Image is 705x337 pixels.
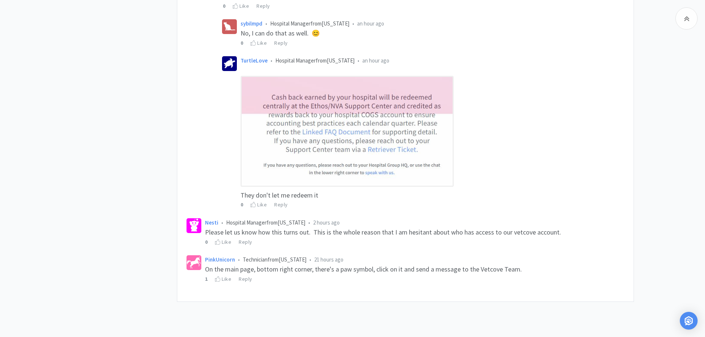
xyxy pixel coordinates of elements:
span: • [357,57,359,64]
div: Like [251,39,267,47]
span: 2 hours ago [313,219,340,226]
div: Like [233,2,249,10]
a: sybilmpd [241,20,262,27]
div: Reply [256,2,270,10]
a: Nesti [205,219,218,226]
strong: 0 [205,239,208,245]
div: Reply [274,200,288,209]
a: TurtleLove [241,57,268,64]
span: • [265,20,267,27]
div: Like [215,238,231,246]
strong: 0 [241,40,244,46]
span: • [308,219,310,226]
span: • [271,57,272,64]
div: Like [251,200,267,209]
div: Hospital Manager from [US_STATE] [241,56,624,65]
div: Reply [274,39,288,47]
span: • [309,256,311,263]
span: • [238,256,240,263]
strong: 1 [205,276,208,282]
a: PinkUnicorn [205,256,235,263]
span: • [221,219,223,226]
span: On the main page, bottom right corner, there's a paw symbol, click on it and send a message to th... [205,265,522,273]
div: Hospital Manager from [US_STATE] [205,218,624,227]
span: Please let us know how this turns out. This is the whole reason that I am hesitant about who has ... [205,228,561,236]
span: • [352,20,354,27]
div: Hospital Manager from [US_STATE] [241,19,624,28]
span: an hour ago [357,20,384,27]
span: 21 hours ago [314,256,343,263]
div: Open Intercom Messenger [680,312,698,330]
strong: 0 [223,3,226,9]
strong: 0 [241,201,244,208]
span: No, I can do that as well. 😊 [241,29,320,37]
img: Capture-1758903137.jfif [241,76,454,187]
div: Reply [239,275,252,283]
span: They don't let me redeem it [241,191,318,199]
div: Like [215,275,231,283]
div: Technician from [US_STATE] [205,255,624,264]
div: Reply [239,238,252,246]
span: an hour ago [362,57,389,64]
